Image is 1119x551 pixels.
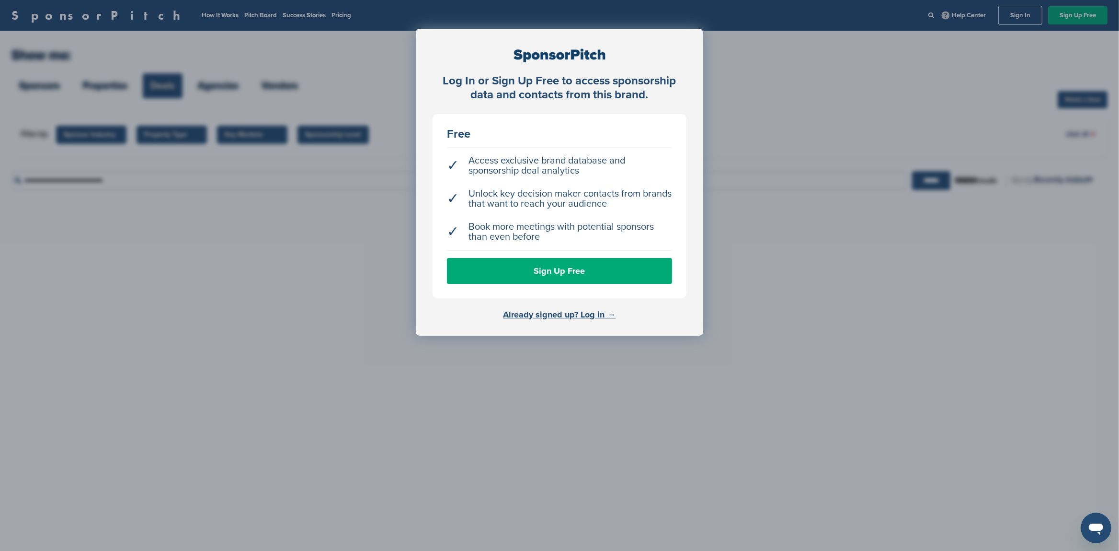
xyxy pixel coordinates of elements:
span: ✓ [447,161,459,171]
li: Access exclusive brand database and sponsorship deal analytics [447,151,672,181]
li: Book more meetings with potential sponsors than even before [447,217,672,247]
a: Sign Up Free [447,258,672,284]
div: Log In or Sign Up Free to access sponsorship data and contacts from this brand. [433,74,686,102]
iframe: Button to launch messaging window [1081,513,1111,543]
a: Already signed up? Log in → [503,309,616,320]
li: Unlock key decision maker contacts from brands that want to reach your audience [447,184,672,214]
span: ✓ [447,194,459,204]
span: ✓ [447,227,459,237]
div: Free [447,129,672,140]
